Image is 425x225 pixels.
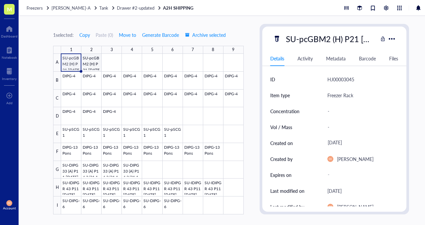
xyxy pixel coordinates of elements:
div: SU-pcGBM2 (H) P21 [DATE] [283,32,378,46]
span: Generate Barcode [142,32,179,37]
div: [DATE] [327,187,342,195]
div: Account [3,206,16,210]
div: Created by [270,155,293,163]
div: Freezer Rack [327,91,353,99]
div: 1 selected: [53,31,74,38]
span: Copy [79,32,90,37]
div: Expires on [270,171,292,179]
a: Freezers [27,5,50,11]
div: Item type [270,92,290,99]
div: - [325,104,396,118]
button: Paste (0) [96,30,113,40]
a: Inventory [2,66,17,81]
div: - [325,120,396,134]
a: Notebook [2,45,17,59]
div: Created on [270,139,293,147]
span: Move to [119,32,136,37]
span: Drawer #2-updated [117,5,154,11]
a: TankDrawer #2-updated [99,5,162,11]
a: [PERSON_NAME]-A [51,5,98,11]
div: 7 [192,46,194,54]
div: - [325,169,396,181]
div: Activity [297,55,313,62]
span: CC [329,205,332,208]
div: 3 [111,46,113,54]
div: I [53,196,61,214]
div: Vol / Mass [270,123,292,131]
span: CC [8,201,11,204]
span: CC [329,157,332,160]
div: E [53,125,61,143]
div: Last modified on [270,187,304,194]
div: Details [270,55,284,62]
div: D [53,107,61,125]
button: Archive selected [185,30,226,40]
button: Copy [79,30,90,40]
div: Add [6,101,13,105]
div: F [53,143,61,161]
div: 8 [212,46,214,54]
button: Move to [119,30,136,40]
div: 6 [171,46,174,54]
div: 5 [151,46,153,54]
div: Concentration [270,108,299,115]
span: M [7,5,12,13]
a: Dashboard [1,24,18,38]
span: [PERSON_NAME]-A [51,5,91,11]
div: Metadata [326,55,346,62]
div: 1 [70,46,72,54]
div: 2 [90,46,93,54]
button: Generate Barcode [142,30,179,40]
div: Files [389,55,398,62]
div: Inventory [2,77,17,81]
div: H [53,179,61,196]
div: Barcode [359,55,376,62]
div: [PERSON_NAME] [337,155,374,163]
div: 4 [131,46,133,54]
div: HJ00003045 [327,75,354,83]
div: C [53,90,61,108]
a: A2H SHIPPING [163,5,194,11]
div: B [53,72,61,90]
div: G [53,161,61,179]
span: Freezers [27,5,43,11]
div: Last modified by [270,203,304,210]
div: Notebook [2,55,17,59]
div: A [53,54,61,72]
div: [PERSON_NAME] [337,203,374,211]
div: Dashboard [1,34,18,38]
span: Archive selected [185,32,226,37]
span: Tank [99,5,108,11]
div: ID [270,76,275,83]
div: [DATE] [325,137,396,149]
div: 9 [232,46,234,54]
